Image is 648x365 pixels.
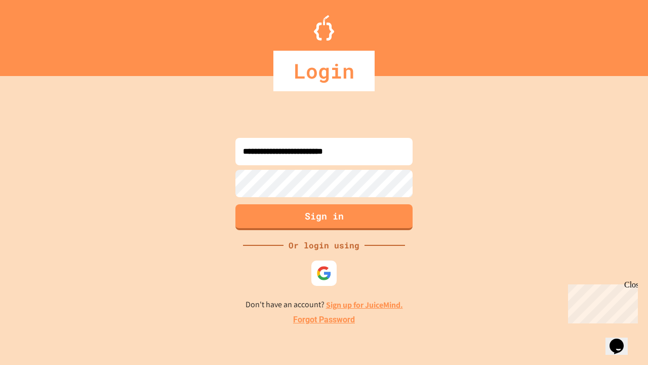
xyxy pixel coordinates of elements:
a: Forgot Password [293,314,355,326]
div: Login [273,51,375,91]
img: google-icon.svg [316,266,332,281]
div: Chat with us now!Close [4,4,70,64]
p: Don't have an account? [246,299,403,311]
button: Sign in [235,204,413,230]
iframe: chat widget [605,324,638,355]
a: Sign up for JuiceMind. [326,300,403,310]
img: Logo.svg [314,15,334,41]
div: Or login using [283,239,364,251]
iframe: chat widget [564,280,638,323]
